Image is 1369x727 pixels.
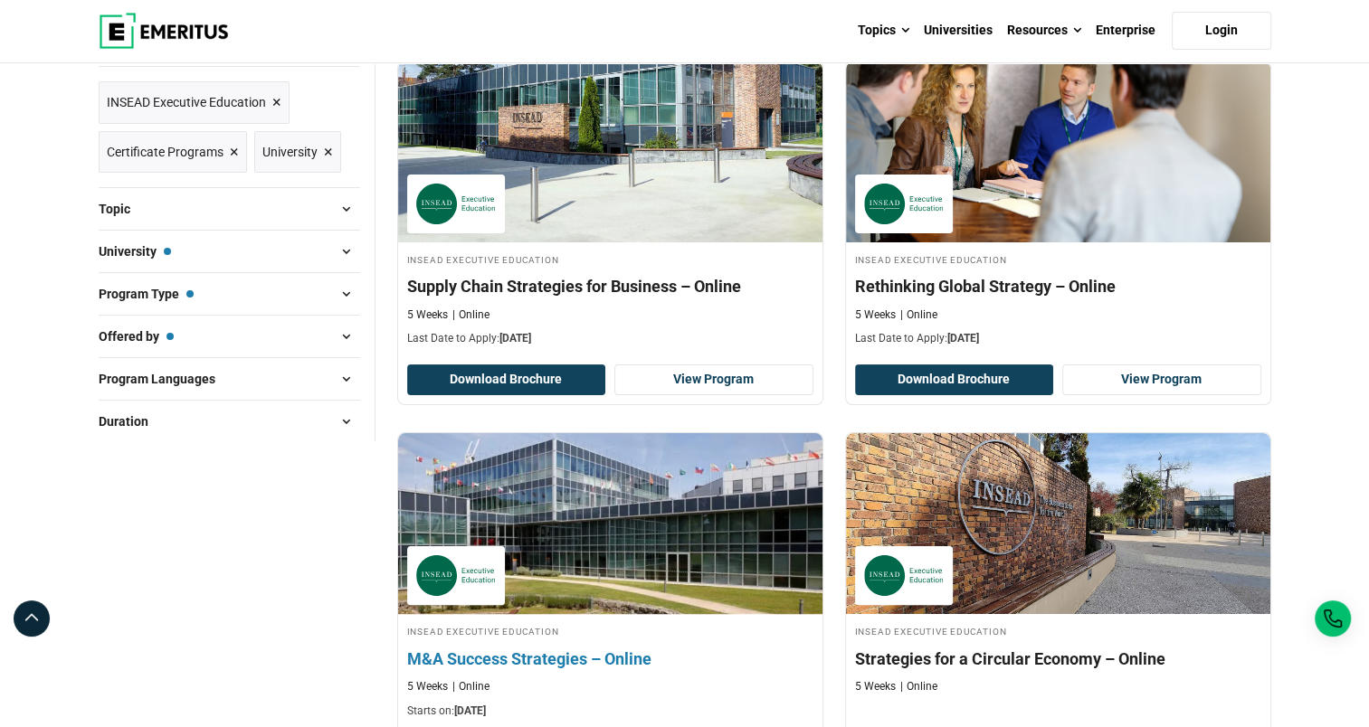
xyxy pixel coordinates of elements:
button: Download Brochure [407,364,606,395]
span: Certificate Programs [107,142,223,162]
img: M&A Success Strategies – Online | Online Business Analytics Course [376,424,843,623]
span: [DATE] [454,704,486,717]
h4: INSEAD Executive Education [407,251,813,267]
span: × [272,90,281,116]
p: Online [900,679,937,694]
h4: INSEAD Executive Education [407,623,813,638]
span: × [324,139,333,165]
img: Rethinking Global Strategy – Online | Online Business Management Course [846,61,1270,242]
a: Supply Chain and Operations Course by INSEAD Executive Education - August 12, 2025 INSEAD Executi... [398,61,822,356]
button: Duration [99,408,360,435]
button: Program Type [99,280,360,307]
img: Supply Chain Strategies for Business – Online | Online Supply Chain and Operations Course [398,61,822,242]
h4: M&A Success Strategies – Online [407,647,813,670]
a: Certificate Programs × [99,131,247,174]
button: Topic [99,195,360,222]
p: 5 Weeks [407,307,448,323]
p: Online [900,307,937,323]
span: Program Type [99,284,194,304]
p: Online [452,679,490,694]
a: Login [1172,12,1271,50]
a: University × [254,131,341,174]
span: Offered by [99,326,174,346]
img: INSEAD Executive Education [864,184,944,224]
span: University [262,142,318,162]
button: University [99,238,360,265]
span: Topic [99,199,145,219]
img: INSEAD Executive Education [416,184,496,224]
span: × [230,139,239,165]
a: Business Management Course by INSEAD Executive Education - August 14, 2025 INSEAD Executive Educa... [846,61,1270,356]
img: Strategies for a Circular Economy – Online | Online Leadership Course [846,433,1270,614]
p: Starts on: [407,703,813,719]
a: INSEAD Executive Education × [99,81,290,124]
img: INSEAD Executive Education [864,555,944,596]
button: Offered by [99,323,360,350]
span: [DATE] [499,332,531,345]
a: Leadership Course by INSEAD Executive Education - INSEAD Executive Education INSEAD Executive Edu... [846,433,1270,703]
img: INSEAD Executive Education [416,555,496,596]
p: 5 Weeks [855,307,896,323]
h4: Supply Chain Strategies for Business – Online [407,275,813,297]
h4: INSEAD Executive Education [855,251,1261,267]
a: View Program [614,364,813,395]
span: University [99,241,171,261]
p: Last Date to Apply: [855,331,1261,346]
button: Program Languages [99,365,360,392]
span: INSEAD Executive Education [107,92,266,112]
span: Program Languages [99,369,230,389]
p: 5 Weeks [407,679,448,694]
p: 5 Weeks [855,679,896,694]
h4: Rethinking Global Strategy – Online [855,275,1261,297]
h4: INSEAD Executive Education [855,623,1261,638]
a: View Program [1062,364,1261,395]
p: Last Date to Apply: [407,331,813,346]
h4: Strategies for a Circular Economy – Online [855,647,1261,670]
span: Duration [99,411,163,431]
p: Online [452,307,490,323]
span: [DATE] [947,332,979,345]
button: Download Brochure [855,364,1054,395]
